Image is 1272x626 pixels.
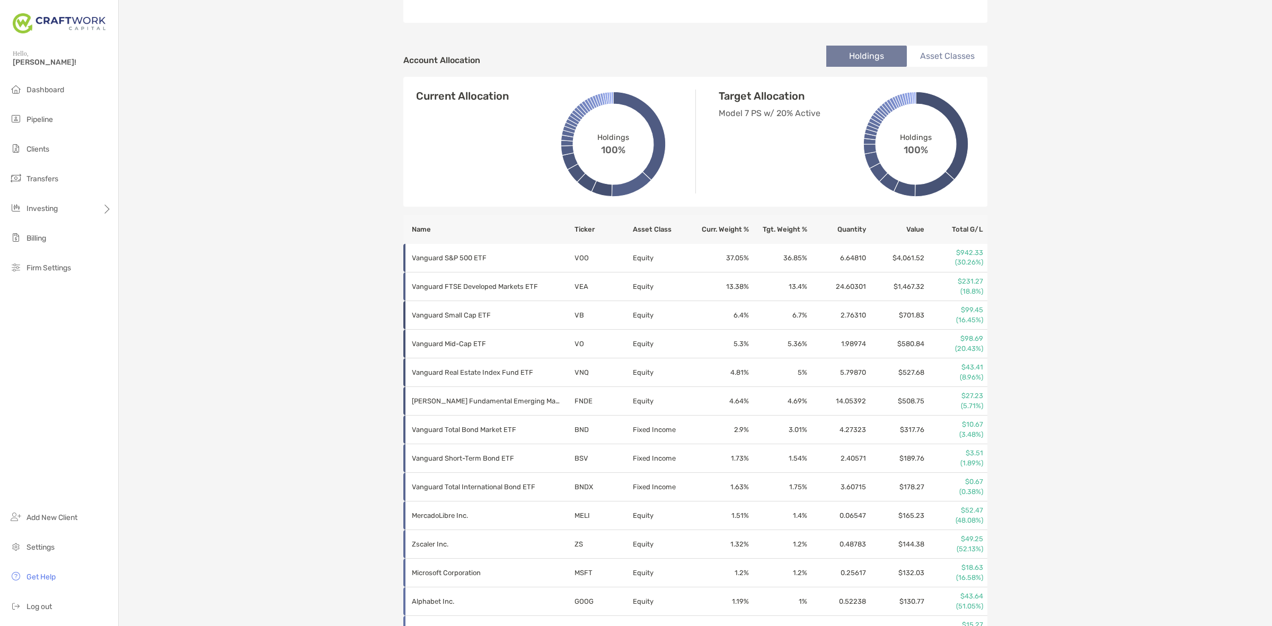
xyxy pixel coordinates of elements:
[632,330,691,358] td: Equity
[749,358,808,387] td: 5 %
[808,530,866,559] td: 0.48783
[574,387,632,416] td: FNDE
[26,85,64,94] span: Dashboard
[867,559,925,587] td: $132.03
[574,559,632,587] td: MSFT
[13,58,112,67] span: [PERSON_NAME]!
[808,416,866,444] td: 4.27323
[632,387,691,416] td: Equity
[808,559,866,587] td: 0.25617
[808,215,866,244] th: Quantity
[925,258,983,267] p: (30.26%)
[574,358,632,387] td: VNQ
[632,473,691,501] td: Fixed Income
[10,261,22,274] img: firm-settings icon
[749,587,808,616] td: 1 %
[867,301,925,330] td: $701.83
[10,570,22,583] img: get-help icon
[632,587,691,616] td: Equity
[749,330,808,358] td: 5.36 %
[26,204,58,213] span: Investing
[574,416,632,444] td: BND
[574,330,632,358] td: VO
[412,337,560,350] p: Vanguard Mid-Cap ETF
[867,587,925,616] td: $130.77
[412,595,560,608] p: Alphabet Inc.
[925,602,983,611] p: (51.05%)
[691,530,749,559] td: 1.32 %
[826,46,907,67] li: Holdings
[412,423,560,436] p: Vanguard Total Bond Market ETF
[925,534,983,544] p: $49.25
[749,416,808,444] td: 3.01 %
[632,358,691,387] td: Equity
[26,263,71,272] span: Firm Settings
[867,330,925,358] td: $580.84
[925,563,983,572] p: $18.63
[574,501,632,530] td: MELI
[749,501,808,530] td: 1.4 %
[691,301,749,330] td: 6.4 %
[10,540,22,553] img: settings icon
[907,46,987,67] li: Asset Classes
[867,444,925,473] td: $189.76
[808,330,866,358] td: 1.98974
[574,272,632,301] td: VEA
[412,280,560,293] p: Vanguard FTSE Developed Markets ETF
[10,83,22,95] img: dashboard icon
[691,358,749,387] td: 4.81 %
[412,394,560,408] p: Schwab Fundamental Emerging Markets Large Company Index ETF
[632,272,691,301] td: Equity
[719,90,883,102] h4: Target Allocation
[867,387,925,416] td: $508.75
[925,373,983,382] p: (8.96%)
[574,444,632,473] td: BSV
[808,473,866,501] td: 3.60715
[925,573,983,583] p: (16.58%)
[904,142,928,155] span: 100%
[691,244,749,272] td: 37.05 %
[26,145,49,154] span: Clients
[925,430,983,439] p: (3.48%)
[925,477,983,487] p: $0.67
[925,305,983,315] p: $99.45
[925,287,983,296] p: (18.8%)
[867,244,925,272] td: $4,061.52
[26,115,53,124] span: Pipeline
[691,416,749,444] td: 2.9 %
[691,501,749,530] td: 1.51 %
[808,358,866,387] td: 5.79870
[26,543,55,552] span: Settings
[925,506,983,515] p: $52.47
[867,473,925,501] td: $178.27
[719,107,883,120] p: Model 7 PS w/ 20% Active
[925,401,983,411] p: (5.71%)
[808,301,866,330] td: 2.76310
[412,251,560,264] p: Vanguard S&P 500 ETF
[808,587,866,616] td: 0.52238
[867,416,925,444] td: $317.76
[808,387,866,416] td: 14.05392
[925,277,983,286] p: $231.27
[574,587,632,616] td: GOOG
[632,301,691,330] td: Equity
[403,215,574,244] th: Name
[574,473,632,501] td: BNDX
[10,231,22,244] img: billing icon
[749,473,808,501] td: 1.75 %
[691,215,749,244] th: Curr. Weight %
[574,301,632,330] td: VB
[632,530,691,559] td: Equity
[10,142,22,155] img: clients icon
[925,315,983,325] p: (16.45%)
[925,363,983,372] p: $43.41
[412,480,560,493] p: Vanguard Total International Bond ETF
[632,215,691,244] th: Asset Class
[26,513,77,522] span: Add New Client
[26,174,58,183] span: Transfers
[26,602,52,611] span: Log out
[925,248,983,258] p: $942.33
[412,308,560,322] p: Vanguard Small Cap ETF
[416,90,509,102] h4: Current Allocation
[403,55,480,65] h4: Account Allocation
